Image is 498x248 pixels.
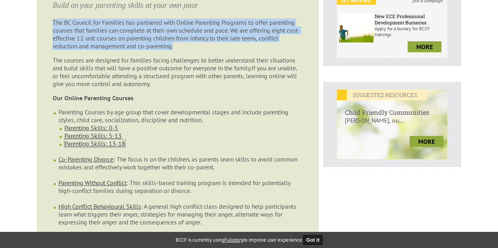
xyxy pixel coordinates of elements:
[337,116,447,132] p: [PERSON_NAME], ou...
[337,100,447,116] h6: Child Friendly Communities
[53,94,134,102] strong: Our Online Parenting Courses
[410,136,443,147] a: more
[53,56,303,88] p: The courses are designed for families facing challenges to better understand their situations and...
[337,90,427,100] em: SUGGESTED RESOURCES
[64,124,118,132] a: Parenting Skills: 0-5
[408,41,441,52] a: more
[59,155,114,163] a: Co-Parenting Divorce
[303,235,323,245] button: Got it
[59,202,141,210] a: High Conflict Behavioural Skills
[59,202,303,234] li: : A general high conflict class designed to help participants learn what triggers their anger, st...
[224,237,243,243] a: Fullstory
[53,18,303,50] p: The BC Council for Families has partnered with Online Parenting Programs to offer parenting cours...
[64,140,125,147] a: Parenting Skills: 13-18
[59,108,303,155] li: Parenting Courses by age group that cover developmental stages and include parenting styles, chil...
[59,179,303,202] li: : This skills-based training program is intended for potentially high-conflict families during se...
[59,155,303,179] li: : The focus is on the children, as parents learn skills to avoid common mistakes and effectively ...
[375,13,445,26] h6: New ECE Professional Development Bursaries
[375,26,445,37] p: Apply for a bursary for BCCF trainings
[64,132,122,140] a: Parenting Skills: 5-13
[53,64,297,88] span: If you are unable, or feel uncomfortable attending a structured program with other parents, learn...
[59,179,126,187] a: Parenting Without Conflict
